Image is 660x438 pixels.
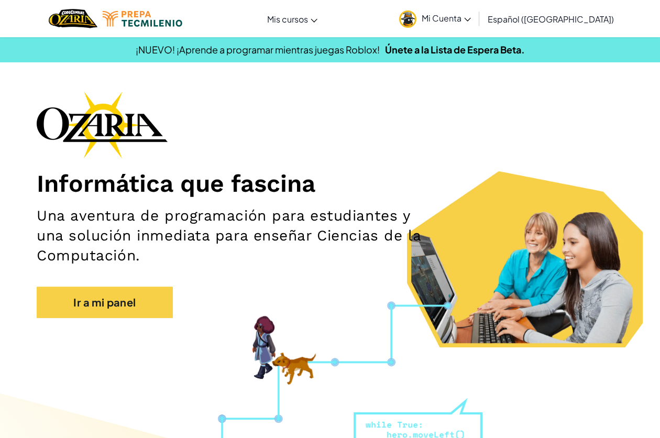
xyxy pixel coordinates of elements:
a: Mis cursos [262,5,323,33]
img: avatar [399,10,416,28]
span: Mi Cuenta [422,13,471,24]
a: Ozaria by CodeCombat logo [49,8,97,29]
img: Tecmilenio logo [103,11,182,27]
img: Home [49,8,97,29]
a: Únete a la Lista de Espera Beta. [385,43,525,56]
a: Ir a mi panel [37,287,173,318]
img: Ozaria branding logo [37,91,168,158]
a: Español ([GEOGRAPHIC_DATA]) [482,5,619,33]
span: Español ([GEOGRAPHIC_DATA]) [488,14,614,25]
span: ¡NUEVO! ¡Aprende a programar mientras juegas Roblox! [136,43,380,56]
h1: Informática que fascina [37,169,623,198]
a: Mi Cuenta [394,2,476,35]
span: Mis cursos [267,14,308,25]
h2: Una aventura de programación para estudiantes y una solución inmediata para enseñar Ciencias de l... [37,206,430,266]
